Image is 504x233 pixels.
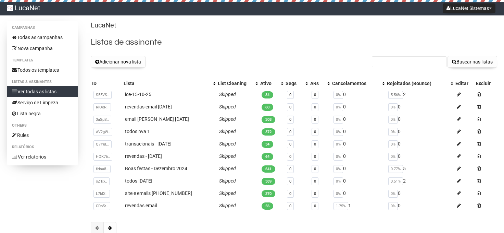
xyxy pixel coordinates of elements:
[219,178,236,184] span: Skipped
[219,92,236,97] span: Skipped
[125,129,150,134] a: todos nva 1
[314,142,316,147] a: 0
[331,175,386,187] td: 0
[314,117,316,122] a: 0
[331,138,386,150] td: 0
[7,43,78,54] a: Nova campanha
[455,80,473,87] div: Editar
[289,179,291,184] a: 0
[386,187,454,199] td: 0
[314,130,316,134] a: 0
[387,80,447,87] div: Rejeitados (Bounce)
[333,153,343,161] span: 0%
[125,166,187,171] a: Boas festas - Dezembro 2024
[125,190,192,196] a: site e emails [PHONE_NUMBER]
[93,177,110,185] span: oZ1jx..
[122,79,216,88] th: Lista: No sort applied, activate to apply an ascending sort
[7,151,78,162] a: Ver relatórios
[262,141,273,148] span: 34
[386,113,454,125] td: 0
[93,128,112,136] span: AV2gW..
[388,116,398,124] span: 0%
[331,101,386,113] td: 0
[388,177,403,185] span: 0.51%
[314,204,316,208] a: 0
[386,79,454,88] th: Rejeitados (Bounce): No sort applied, activate to apply an ascending sort
[125,141,172,147] a: transacionais - [DATE]
[7,97,78,108] a: Serviço de Limpeza
[388,153,398,161] span: 0%
[7,121,78,130] li: Others
[91,79,122,88] th: ID: No sort applied, sorting is disabled
[289,142,291,147] a: 0
[91,21,497,30] p: LucaNet
[289,105,291,109] a: 0
[219,116,236,122] span: Skipped
[284,79,309,88] th: Segs: No sort applied, activate to apply an ascending sort
[93,190,110,198] span: L7blX..
[333,91,343,99] span: 0%
[124,80,210,87] div: Lista
[262,153,273,160] span: 64
[333,140,343,148] span: 0%
[388,103,398,111] span: 0%
[331,187,386,199] td: 0
[125,104,172,109] a: revendas email [DATE]
[7,32,78,43] a: Todas as campanhas
[259,79,284,88] th: Ativo: No sort applied, activate to apply an ascending sort
[262,190,275,197] span: 370
[333,202,348,210] span: 1.75%
[314,179,316,184] a: 0
[93,140,112,148] span: Q7YuL..
[386,162,454,175] td: 5
[7,143,78,151] li: Relatórios
[289,154,291,159] a: 0
[93,91,112,99] span: S55VS..
[289,167,291,171] a: 0
[92,80,121,87] div: ID
[219,190,236,196] span: Skipped
[386,138,454,150] td: 0
[314,191,316,196] a: 0
[454,79,475,88] th: Editar: No sort applied, sorting is disabled
[262,104,273,111] span: 60
[386,88,454,101] td: 2
[219,104,236,109] span: Skipped
[314,105,316,109] a: 0
[262,91,273,98] span: 34
[388,202,398,210] span: 0%
[7,86,78,97] a: Ver todas as listas
[314,93,316,97] a: 0
[219,203,236,208] span: Skipped
[262,202,273,210] span: 56
[386,125,454,138] td: 0
[388,91,403,99] span: 5.56%
[289,204,291,208] a: 0
[7,108,78,119] a: Lista negra
[219,166,236,171] span: Skipped
[388,190,398,198] span: 0%
[125,116,189,122] a: email [PERSON_NAME] [DATE]
[7,78,78,86] li: Listas & assinantes
[333,177,343,185] span: 0%
[7,56,78,65] li: Templates
[219,129,236,134] span: Skipped
[331,113,386,125] td: 0
[289,191,291,196] a: 0
[331,162,386,175] td: 0
[7,65,78,75] a: Todos os templates
[386,101,454,113] td: 0
[333,190,343,198] span: 0%
[219,153,236,159] span: Skipped
[125,203,157,208] a: revendas email
[125,153,162,159] a: revendas - [DATE]
[386,175,454,187] td: 2
[333,128,343,136] span: 0%
[448,56,497,68] button: Buscar nas listas
[93,165,111,173] span: fNsa8..
[333,103,343,111] span: 0%
[331,88,386,101] td: 0
[260,80,277,87] div: Ativo
[286,80,302,87] div: Segs
[314,167,316,171] a: 0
